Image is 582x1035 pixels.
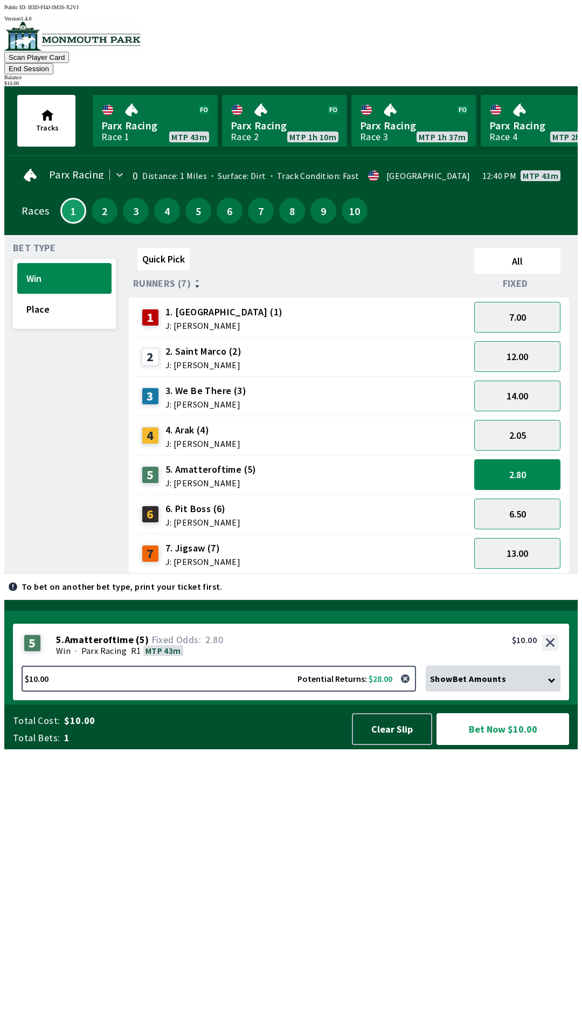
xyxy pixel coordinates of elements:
button: 1 [60,198,86,224]
span: 6 [219,207,240,215]
span: ( 5 ) [136,634,149,645]
button: 4 [154,198,180,224]
span: 12.00 [507,350,528,363]
span: 10 [344,207,365,215]
div: Races [22,206,49,215]
span: 5 [188,207,209,215]
button: All [474,248,560,274]
button: 10 [342,198,368,224]
button: 5 [185,198,211,224]
span: 3 [126,207,146,215]
button: 2 [92,198,117,224]
button: 12.00 [474,341,560,372]
span: IEID-FI4J-IM3S-X2VJ [28,4,79,10]
div: 3 [142,388,159,405]
span: Total Cost: [13,714,60,727]
img: venue logo [4,22,141,51]
span: Win [56,645,71,656]
span: 2.80 [205,633,223,646]
span: MTP 43m [145,645,181,656]
span: Parx Racing [101,119,209,133]
div: 7 [142,545,159,562]
span: 4. Arak (4) [165,423,240,437]
span: R1 [131,645,141,656]
span: $10.00 [64,714,342,727]
button: Quick Pick [137,248,190,270]
div: Public ID: [4,4,578,10]
button: 2.80 [474,459,560,490]
span: MTP 43m [523,171,558,180]
span: J: [PERSON_NAME] [165,439,240,448]
span: Fixed [503,279,528,288]
div: Race 3 [360,133,388,141]
a: Parx RacingRace 1MTP 43m [93,95,218,147]
span: J: [PERSON_NAME] [165,321,283,330]
span: J: [PERSON_NAME] [165,518,240,527]
button: 9 [310,198,336,224]
button: 2.05 [474,420,560,451]
span: 3. We Be There (3) [165,384,246,398]
button: Tracks [17,95,75,147]
span: Win [26,272,102,285]
button: 8 [279,198,305,224]
button: Bet Now $10.00 [436,713,569,745]
span: Track Condition: Fast [266,170,359,181]
span: Parx Racing [81,645,127,656]
div: Race 2 [231,133,259,141]
span: Surface: Dirt [207,170,266,181]
span: Quick Pick [142,253,185,265]
span: 6.50 [509,508,526,520]
button: Place [17,294,112,325]
span: 2 [94,207,115,215]
span: Parx Racing [360,119,468,133]
span: Amatteroftime [65,634,134,645]
a: Parx RacingRace 3MTP 1h 37m [351,95,476,147]
button: 7 [248,198,274,224]
div: 6 [142,506,159,523]
span: All [479,255,556,267]
span: 8 [282,207,302,215]
span: 4 [157,207,177,215]
span: MTP 43m [171,133,207,141]
span: Clear Slip [362,723,422,735]
span: 1. [GEOGRAPHIC_DATA] (1) [165,305,283,319]
div: Balance [4,74,578,80]
span: 14.00 [507,390,528,402]
div: Version 1.4.0 [4,16,578,22]
span: 7 [251,207,271,215]
div: 0 [131,171,138,180]
a: Parx RacingRace 2MTP 1h 10m [222,95,347,147]
button: 13.00 [474,538,560,569]
button: 3 [123,198,149,224]
span: 9 [313,207,334,215]
span: Bet Type [13,244,56,252]
span: 12:40 PM [482,171,516,180]
button: 7.00 [474,302,560,333]
div: 1 [142,309,159,326]
div: Fixed [470,278,565,289]
span: 13.00 [507,547,528,560]
div: [GEOGRAPHIC_DATA] [386,171,470,180]
span: 2.80 [509,468,526,481]
span: 2.05 [509,429,526,441]
span: Parx Racing [49,170,104,179]
div: $10.00 [512,634,537,645]
div: Race 4 [489,133,517,141]
span: · [75,645,77,656]
span: 2. Saint Marco (2) [165,344,241,358]
span: Runners (7) [133,279,191,288]
div: Runners (7) [133,278,470,289]
span: Show Bet Amounts [430,673,506,684]
button: 14.00 [474,381,560,411]
span: 5 . [56,634,65,645]
span: Parx Racing [231,119,338,133]
span: 6. Pit Boss (6) [165,502,240,516]
span: MTP 1h 10m [289,133,336,141]
span: J: [PERSON_NAME] [165,400,246,409]
span: Place [26,303,102,315]
div: 4 [142,427,159,444]
button: 6 [217,198,242,224]
button: 6.50 [474,499,560,529]
span: J: [PERSON_NAME] [165,557,240,566]
div: 5 [24,634,41,652]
